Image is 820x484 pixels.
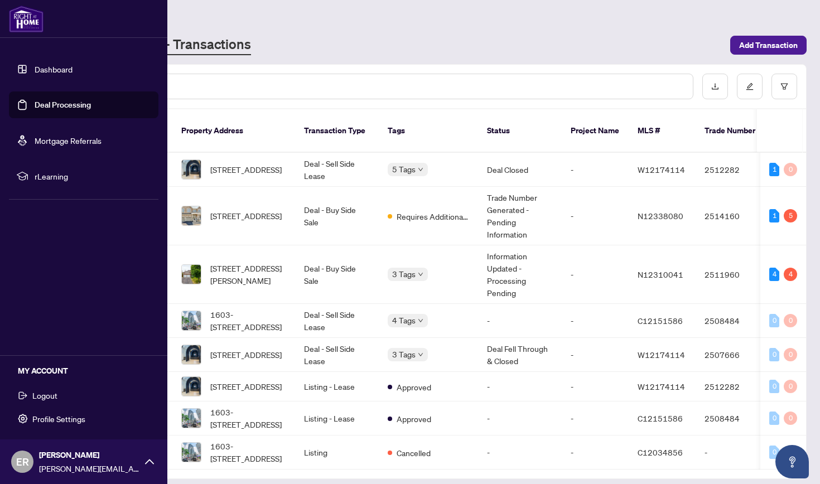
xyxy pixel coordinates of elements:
button: Add Transaction [730,36,807,55]
button: Logout [9,386,158,405]
a: Mortgage Referrals [35,135,102,146]
span: ER [16,454,29,470]
td: - [562,187,629,245]
div: 0 [784,314,797,327]
span: 3 Tags [392,348,416,361]
img: thumbnail-img [182,206,201,225]
span: rLearning [35,170,151,182]
td: 2511960 [696,245,774,304]
td: - [562,401,629,435]
span: filter [780,83,788,90]
td: - [562,245,629,304]
td: Information Updated - Processing Pending [478,245,562,304]
span: edit [746,83,754,90]
td: Listing - Lease [295,372,379,401]
span: W12174114 [638,381,685,391]
td: Deal - Sell Side Lease [295,304,379,338]
img: thumbnail-img [182,377,201,396]
div: 0 [784,348,797,361]
td: 2512282 [696,153,774,187]
div: 1 [769,163,779,176]
img: thumbnail-img [182,160,201,179]
span: [STREET_ADDRESS] [210,210,282,222]
span: W12174114 [638,164,685,175]
div: 0 [784,380,797,393]
span: down [418,318,423,323]
span: [PERSON_NAME] [39,449,139,461]
td: - [478,304,562,338]
img: thumbnail-img [182,345,201,364]
td: - [562,304,629,338]
span: Requires Additional Docs [397,210,469,222]
button: download [702,74,728,99]
th: Project Name [562,109,629,153]
td: Deal - Sell Side Lease [295,338,379,372]
th: Tags [379,109,478,153]
span: Approved [397,413,431,425]
span: [STREET_ADDRESS] [210,349,282,361]
button: Profile Settings [9,409,158,428]
img: thumbnail-img [182,311,201,330]
td: - [478,372,562,401]
span: 1603-[STREET_ADDRESS] [210,406,286,430]
span: C12151586 [638,316,683,326]
span: Cancelled [397,447,431,459]
td: - [696,435,774,470]
span: down [418,352,423,357]
td: - [478,401,562,435]
div: 4 [769,268,779,281]
span: N12338080 [638,211,683,221]
div: 0 [769,348,779,361]
img: thumbnail-img [182,443,201,462]
td: Deal - Buy Side Sale [295,187,379,245]
span: 4 Tags [392,314,416,327]
span: Approved [397,381,431,393]
td: - [562,338,629,372]
td: 2508484 [696,304,774,338]
td: 2507666 [696,338,774,372]
span: Logout [32,386,57,404]
span: C12151586 [638,413,683,423]
span: [STREET_ADDRESS] [210,163,282,176]
td: Listing [295,435,379,470]
td: Trade Number Generated - Pending Information [478,187,562,245]
td: - [562,372,629,401]
span: Add Transaction [739,36,798,54]
span: 1603-[STREET_ADDRESS] [210,308,286,333]
th: Transaction Type [295,109,379,153]
td: - [478,435,562,470]
span: W12174114 [638,350,685,360]
h5: MY ACCOUNT [18,365,158,377]
div: 0 [769,380,779,393]
span: 1603-[STREET_ADDRESS] [210,440,286,464]
td: 2514160 [696,187,774,245]
img: thumbnail-img [182,265,201,284]
button: filter [771,74,797,99]
span: [STREET_ADDRESS] [210,380,282,393]
td: Deal Fell Through & Closed [478,338,562,372]
td: Deal - Buy Side Sale [295,245,379,304]
div: 0 [784,163,797,176]
td: - [562,153,629,187]
div: 0 [769,446,779,459]
span: down [418,167,423,172]
td: 2512282 [696,372,774,401]
th: MLS # [629,109,696,153]
img: thumbnail-img [182,409,201,428]
span: down [418,272,423,277]
span: N12310041 [638,269,683,279]
div: 0 [769,314,779,327]
td: Deal Closed [478,153,562,187]
span: [PERSON_NAME][EMAIL_ADDRESS][PERSON_NAME][DOMAIN_NAME] [39,462,139,475]
a: Deal Processing [35,100,91,110]
span: Profile Settings [32,410,85,428]
div: 5 [784,209,797,222]
img: logo [9,6,44,32]
button: edit [737,74,763,99]
span: 3 Tags [392,268,416,280]
td: 2508484 [696,401,774,435]
div: 1 [769,209,779,222]
td: Listing - Lease [295,401,379,435]
th: Trade Number [696,109,774,153]
td: - [562,435,629,470]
